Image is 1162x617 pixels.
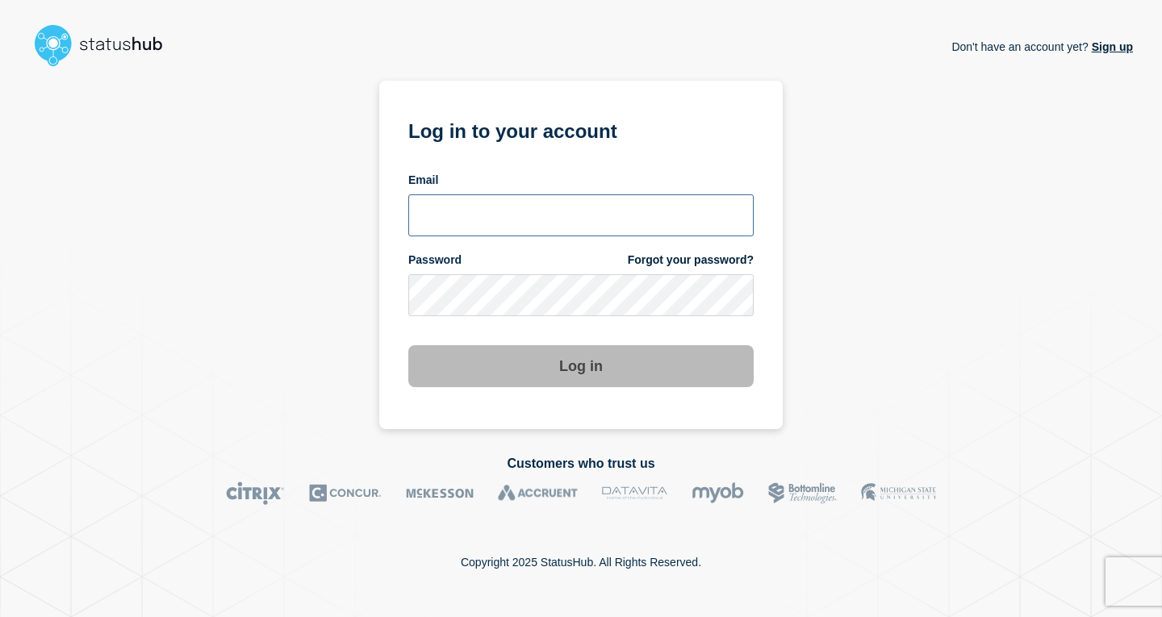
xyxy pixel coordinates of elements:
input: password input [408,274,754,316]
button: Log in [408,345,754,387]
img: myob logo [692,482,744,505]
p: Don't have an account yet? [951,27,1133,66]
h1: Log in to your account [408,115,754,144]
img: Citrix logo [226,482,285,505]
img: McKesson logo [406,482,474,505]
img: DataVita logo [602,482,667,505]
img: MSU logo [861,482,936,505]
img: Concur logo [309,482,382,505]
h2: Customers who trust us [29,456,1133,471]
img: StatusHub logo [29,19,182,71]
span: Email [408,173,438,188]
img: Bottomline logo [768,482,837,505]
img: Accruent logo [498,482,578,505]
p: Copyright 2025 StatusHub. All Rights Reserved. [461,556,701,569]
a: Forgot your password? [628,252,754,268]
a: Sign up [1089,40,1133,53]
input: email input [408,194,754,236]
span: Password [408,252,462,268]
